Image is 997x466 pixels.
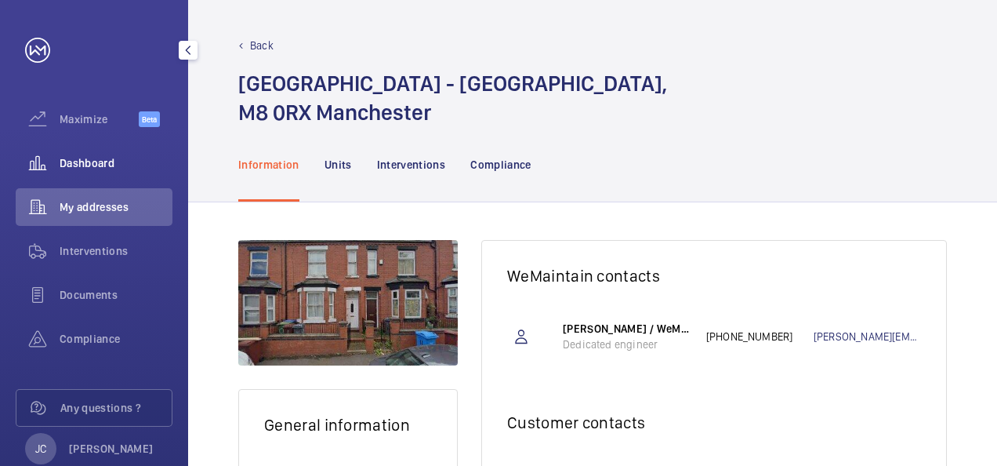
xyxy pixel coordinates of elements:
span: Any questions ? [60,400,172,416]
p: JC [35,441,46,457]
p: Back [250,38,274,53]
h2: WeMaintain contacts [507,266,921,286]
h2: General information [264,415,432,435]
span: Maximize [60,111,139,127]
p: Compliance [470,157,531,173]
span: My addresses [60,199,172,215]
p: [PERSON_NAME] / WeMaintain [GEOGRAPHIC_DATA] [563,321,691,337]
p: [PHONE_NUMBER] [706,329,814,344]
a: [PERSON_NAME][EMAIL_ADDRESS][DOMAIN_NAME] [814,329,921,344]
h1: [GEOGRAPHIC_DATA] - [GEOGRAPHIC_DATA], M8 0RX Manchester [238,69,667,127]
p: Information [238,157,299,173]
h2: Customer contacts [507,413,921,432]
span: Compliance [60,331,172,347]
p: Dedicated engineer [563,337,691,352]
span: Beta [139,111,160,127]
span: Dashboard [60,155,172,171]
span: Interventions [60,243,172,259]
p: Units [324,157,352,173]
p: [PERSON_NAME] [69,441,154,457]
span: Documents [60,287,172,303]
p: Interventions [377,157,446,173]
